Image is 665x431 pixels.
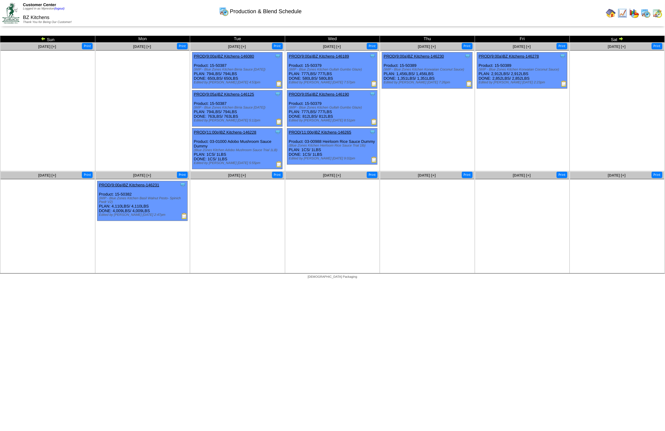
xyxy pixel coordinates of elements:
img: arrowright.gif [619,36,624,41]
button: Print [177,172,188,178]
a: PROD(11:00p)BZ Kitchens-146265 [289,130,352,135]
img: Tooltip [180,182,186,188]
a: PROD(9:00a)BZ Kitchens-146080 [194,54,254,59]
a: PROD(9:00a)BZ Kitchens-146189 [289,54,349,59]
img: calendarinout.gif [653,8,663,18]
img: Tooltip [465,53,471,59]
img: Tooltip [560,53,566,59]
button: Print [272,43,283,49]
img: Production Report [371,157,377,163]
div: Edited by [PERSON_NAME] [DATE] 2:47pm [99,213,187,217]
img: graph.gif [629,8,639,18]
div: (WIP - Blue Zones Kitchen Korwaiian Coconut Sauce) [479,68,567,71]
a: [DATE] [+] [513,44,531,49]
span: Production & Blend Schedule [230,8,302,15]
a: [DATE] [+] [418,44,436,49]
img: line_graph.gif [618,8,628,18]
span: [DEMOGRAPHIC_DATA] Packaging [308,275,357,279]
div: (Blue Zones Kitchen Heirloom Rice Sauce Trial 1lb) [289,144,377,147]
div: Edited by [PERSON_NAME] [DATE] 2:23pm [479,81,567,84]
div: Edited by [PERSON_NAME] [DATE] 5:55pm [194,161,282,165]
img: Tooltip [275,91,281,97]
div: Edited by [PERSON_NAME] [DATE] 4:53pm [194,81,282,84]
div: Product: 15-50379 PLAN: 777LBS / 777LBS DONE: 580LBS / 580LBS [287,52,377,89]
button: Print [557,172,567,178]
div: Edited by [PERSON_NAME] [DATE] 5:12pm [194,119,282,122]
a: PROD(9:00a)BZ Kitchens-146278 [479,54,539,59]
img: Production Report [276,81,282,87]
img: Production Report [181,213,187,219]
div: Edited by [PERSON_NAME] [DATE] 7:57pm [289,81,377,84]
img: Production Report [276,161,282,167]
span: Logged in as Mpreston [23,7,65,10]
a: [DATE] [+] [513,173,531,177]
td: Sat [570,36,665,43]
td: Mon [95,36,190,43]
img: Production Report [466,81,472,87]
a: [DATE] [+] [133,173,151,177]
div: Product: 15-50382 PLAN: 4,110LBS / 4,110LBS DONE: 4,009LBS / 4,009LBS [97,181,187,221]
img: calendarprod.gif [641,8,651,18]
div: Product: 15-50389 PLAN: 1,456LBS / 1,456LBS DONE: 1,351LBS / 1,351LBS [382,52,472,89]
span: [DATE] [+] [418,173,436,177]
div: Edited by [PERSON_NAME] [DATE] 7:26pm [384,81,472,84]
a: [DATE] [+] [608,173,626,177]
span: BZ Kitchens [23,15,49,20]
td: Fri [475,36,570,43]
button: Print [367,172,378,178]
div: Product: 15-50379 PLAN: 777LBS / 777LBS DONE: 812LBS / 812LBS [287,90,377,127]
a: [DATE] [+] [323,44,341,49]
button: Print [652,43,663,49]
td: Wed [285,36,380,43]
span: Customer Center [23,2,56,7]
td: Sun [0,36,95,43]
a: PROD(9:00a)BZ Kitchens-146230 [384,54,444,59]
a: [DATE] [+] [133,44,151,49]
div: (WIP - Blue Zones Kitchen Birria Sauce [DATE]) [194,106,282,109]
td: Tue [190,36,285,43]
img: Tooltip [275,129,281,135]
a: [DATE] [+] [608,44,626,49]
div: (WIP - Blue Zones Kitchen Birria Sauce [DATE]) [194,68,282,71]
a: PROD(9:00a)BZ Kitchens-146231 [99,183,160,187]
div: Product: 15-50387 PLAN: 794LBS / 794LBS DONE: 650LBS / 650LBS [192,52,283,89]
img: home.gif [606,8,616,18]
img: Tooltip [370,129,376,135]
img: ZoRoCo_Logo(Green%26Foil)%20jpg.webp [2,3,19,23]
span: Thank You for Being Our Customer! [23,21,72,24]
a: [DATE] [+] [323,173,341,177]
img: Production Report [371,119,377,125]
button: Print [82,172,93,178]
img: Tooltip [370,91,376,97]
img: Production Report [276,119,282,125]
div: Product: 03-00988 Heirloom Rice Sauce Dummy PLAN: 1CS / 1LBS DONE: 1CS / 1LBS [287,128,377,165]
img: Tooltip [370,53,376,59]
div: Product: 03-01000 Adobo Mushroom Sauce Dummy PLAN: 1CS / 1LBS DONE: 1CS / 1LBS [192,128,283,169]
button: Print [177,43,188,49]
a: PROD(11:00p)BZ Kitchens-146228 [194,130,256,135]
button: Print [367,43,378,49]
a: [DATE] [+] [228,173,246,177]
button: Print [82,43,93,49]
img: Production Report [561,81,567,87]
a: [DATE] [+] [38,173,56,177]
button: Print [557,43,567,49]
div: Product: 15-50387 PLAN: 794LBS / 794LBS DONE: 763LBS / 763LBS [192,90,283,127]
img: arrowleft.gif [41,36,46,41]
a: PROD(9:05a)BZ Kitchens-146190 [289,92,349,97]
div: (WIP - Blue Zones Kitchen Korwaiian Coconut Sauce) [384,68,472,71]
a: [DATE] [+] [228,44,246,49]
button: Print [652,172,663,178]
button: Print [272,172,283,178]
img: Production Report [371,81,377,87]
div: (Blue Zones Kitchen Adobo Mushroom Sauce Trial 1LB) [194,148,282,152]
div: Product: 15-50389 PLAN: 2,912LBS / 2,912LBS DONE: 2,852LBS / 2,852LBS [477,52,567,89]
a: [DATE] [+] [38,44,56,49]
